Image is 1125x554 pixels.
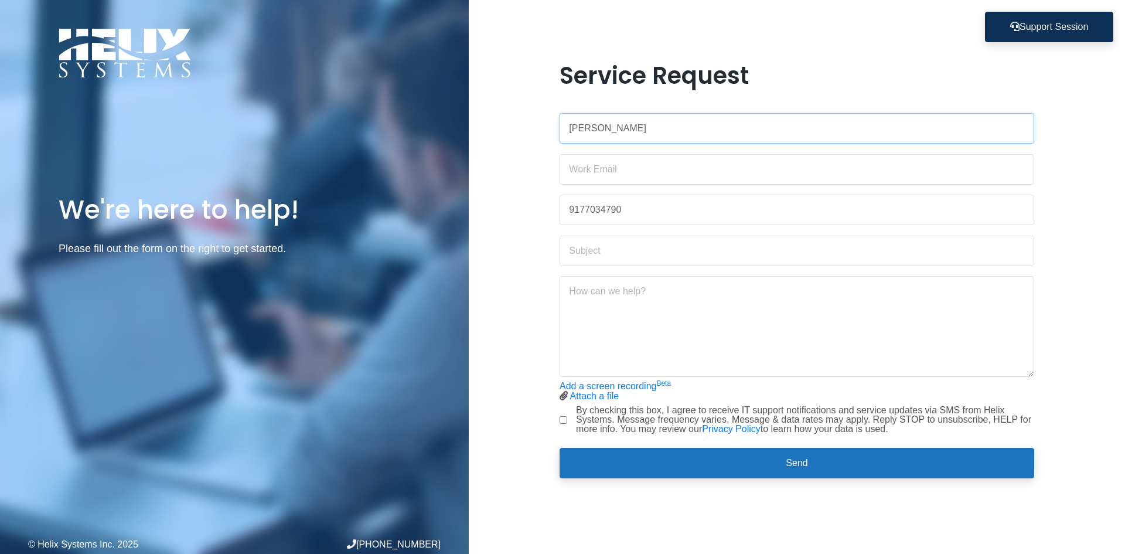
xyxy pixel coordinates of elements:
input: Name [560,113,1034,144]
div: [PHONE_NUMBER] [234,539,441,549]
input: Work Email [560,154,1034,185]
h1: We're here to help! [59,193,410,226]
p: Please fill out the form on the right to get started. [59,240,410,257]
input: Phone Number [560,195,1034,225]
button: Support Session [985,12,1113,42]
input: Subject [560,236,1034,266]
h1: Service Request [560,62,1034,90]
button: Send [560,448,1034,478]
div: © Helix Systems Inc. 2025 [28,540,234,549]
a: Attach a file [570,391,619,401]
a: Add a screen recordingBeta [560,381,671,391]
img: Logo [59,28,191,78]
sup: Beta [656,379,671,388]
label: By checking this box, I agree to receive IT support notifications and service updates via SMS fro... [576,406,1034,434]
a: Privacy Policy [702,424,761,434]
